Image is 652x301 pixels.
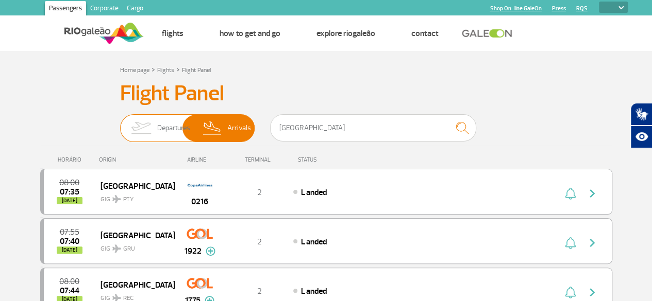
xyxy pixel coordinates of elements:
span: Departures [157,115,190,141]
img: mais-info-painel-voo.svg [206,246,215,256]
span: Landed [301,187,326,198]
span: 1922 [185,245,202,257]
div: ORIGIN [99,156,174,163]
a: Contact [411,28,439,39]
a: How to get and go [220,28,280,39]
span: 2025-08-25 07:35:00 [60,188,79,196]
button: Abrir recursos assistivos. [630,126,652,148]
button: Abrir tradutor de língua de sinais. [630,103,652,126]
span: PTY [123,195,133,204]
a: Corporate [86,1,123,17]
span: 2025-08-25 07:44:00 [60,287,79,294]
span: [GEOGRAPHIC_DATA] [101,228,166,242]
img: seta-direita-painel-voo.svg [586,237,598,249]
span: 2025-08-25 08:00:00 [59,179,79,186]
a: > [176,63,180,75]
div: TERMINAL [226,156,293,163]
a: > [152,63,155,75]
h3: Flight Panel [120,81,532,107]
a: Flights [162,28,183,39]
img: seta-direita-painel-voo.svg [586,286,598,298]
span: Arrivals [227,115,251,141]
span: GIG [101,189,166,204]
span: 2025-08-25 07:40:35 [60,238,79,245]
img: sino-painel-voo.svg [565,237,576,249]
img: sino-painel-voo.svg [565,187,576,200]
a: Shop On-line GaleOn [490,5,541,12]
img: slider-desembarque [197,115,228,141]
span: 2025-08-25 08:00:00 [59,278,79,285]
span: GRU [123,244,135,254]
a: RQS [576,5,587,12]
input: Flight, city or airline [270,114,476,141]
div: AIRLINE [174,156,226,163]
a: Cargo [123,1,147,17]
a: Passengers [45,1,86,17]
span: Landed [301,237,326,247]
span: [DATE] [57,246,82,254]
span: [GEOGRAPHIC_DATA] [101,179,166,192]
span: [DATE] [57,197,82,204]
span: 0216 [191,196,208,208]
img: slider-embarque [125,115,157,141]
div: HORÁRIO [43,156,99,163]
img: seta-direita-painel-voo.svg [586,187,598,200]
a: Flights [157,66,174,74]
span: 2025-08-25 07:55:00 [60,228,79,236]
div: Plugin de acessibilidade da Hand Talk. [630,103,652,148]
span: 2 [257,286,262,296]
span: GIG [101,239,166,254]
span: 2 [257,237,262,247]
a: Home page [120,66,149,74]
img: destiny_airplane.svg [112,244,121,253]
img: sino-painel-voo.svg [565,286,576,298]
img: destiny_airplane.svg [112,195,121,203]
span: Landed [301,286,326,296]
a: Press [551,5,565,12]
span: [GEOGRAPHIC_DATA] [101,278,166,291]
a: Flight Panel [182,66,211,74]
div: STATUS [293,156,377,163]
span: 2 [257,187,262,198]
a: Explore RIOgaleão [316,28,375,39]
